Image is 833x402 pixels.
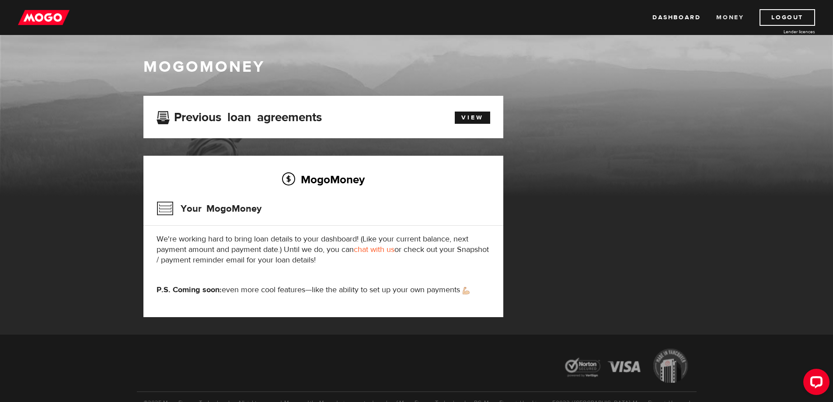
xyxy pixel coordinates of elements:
[749,28,815,35] a: Lender licences
[455,112,490,124] a: View
[760,9,815,26] a: Logout
[157,285,222,295] strong: P.S. Coming soon:
[716,9,744,26] a: Money
[157,234,490,266] p: We're working hard to bring loan details to your dashboard! (Like your current balance, next paym...
[652,9,701,26] a: Dashboard
[463,287,470,294] img: strong arm emoji
[18,9,70,26] img: mogo_logo-11ee424be714fa7cbb0f0f49df9e16ec.png
[143,58,690,76] h1: MogoMoney
[557,342,697,392] img: legal-icons-92a2ffecb4d32d839781d1b4e4802d7b.png
[157,285,490,295] p: even more cool features—like the ability to set up your own payments
[354,245,394,255] a: chat with us
[796,365,833,402] iframe: LiveChat chat widget
[157,110,322,122] h3: Previous loan agreements
[157,197,261,220] h3: Your MogoMoney
[157,170,490,189] h2: MogoMoney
